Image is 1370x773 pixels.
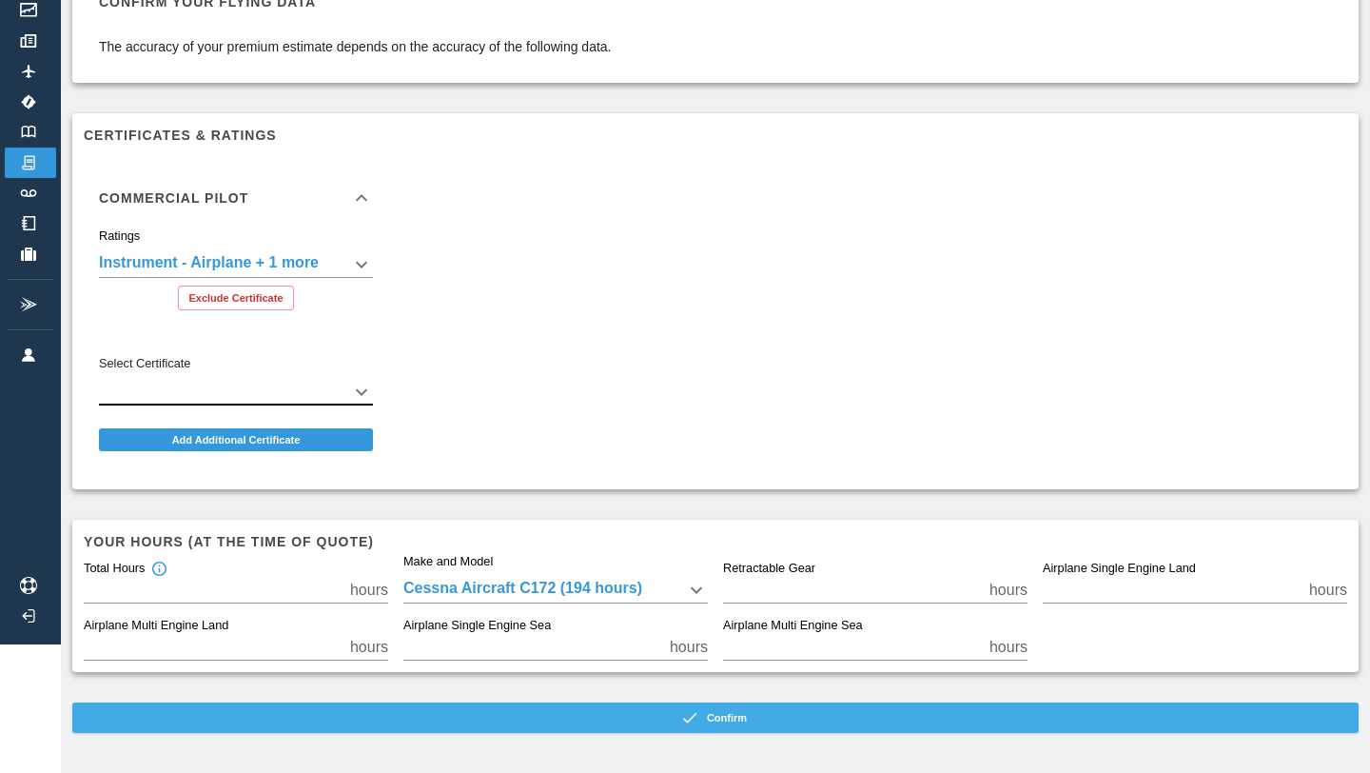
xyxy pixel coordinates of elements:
[1309,579,1347,602] p: hours
[99,191,248,205] h6: Commercial Pilot
[99,251,373,278] div: Instrument - Airplane + 1 more
[99,37,612,56] p: The accuracy of your premium estimate depends on the accuracy of the following data.
[723,561,815,578] label: Retractable Gear
[72,703,1359,733] button: Confirm
[1043,561,1196,578] label: Airplane Single Engine Land
[84,125,1347,146] h6: Certificates & Ratings
[99,355,190,372] label: Select Certificate
[989,579,1027,602] p: hours
[84,618,228,635] label: Airplane Multi Engine Land
[150,561,167,578] svg: Total hours in fixed-wing aircraft
[84,228,388,326] div: Commercial Pilot
[989,636,1027,659] p: hours
[84,168,388,228] div: Commercial Pilot
[350,636,388,659] p: hours
[99,428,373,451] button: Add Additional Certificate
[350,579,388,602] p: hours
[84,531,1347,552] h6: Your hours (at the time of quote)
[99,228,140,245] label: Ratings
[403,553,493,570] label: Make and Model
[403,577,708,604] div: Cessna Aircraft C172 (194 hours)
[670,636,708,659] p: hours
[178,286,293,310] button: Exclude Certificate
[723,618,863,635] label: Airplane Multi Engine Sea
[84,561,167,578] div: Total Hours
[403,618,551,635] label: Airplane Single Engine Sea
